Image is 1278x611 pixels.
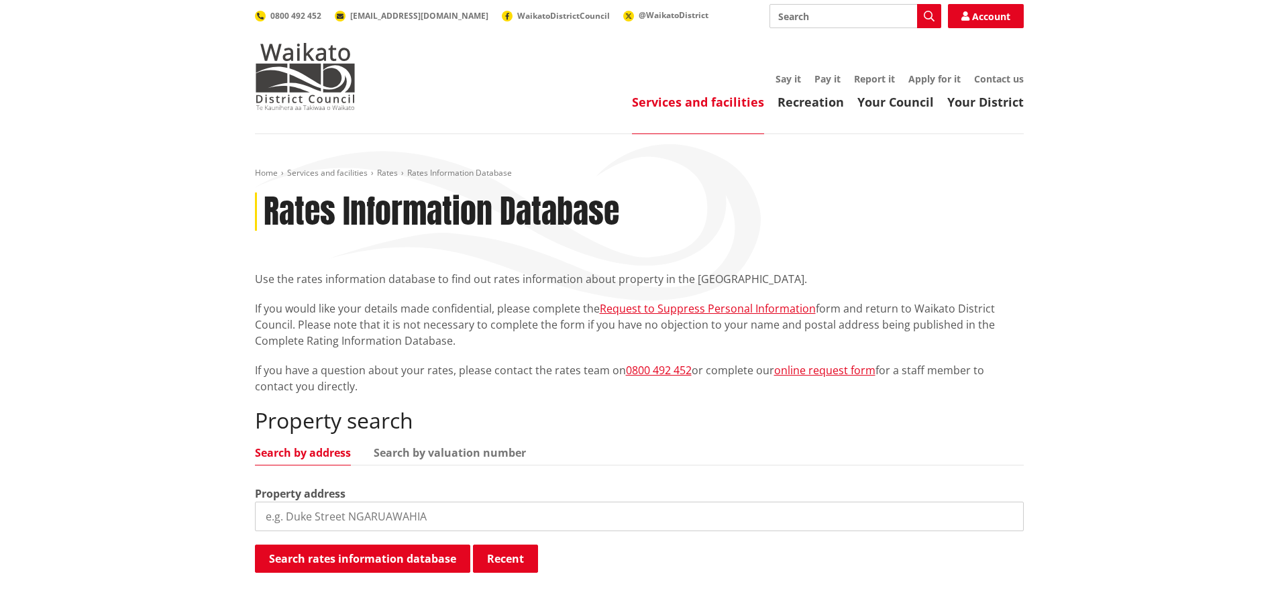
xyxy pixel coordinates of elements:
span: @WaikatoDistrict [639,9,708,21]
span: WaikatoDistrictCouncil [517,10,610,21]
a: Account [948,4,1024,28]
a: Rates [377,167,398,178]
a: [EMAIL_ADDRESS][DOMAIN_NAME] [335,10,488,21]
a: Services and facilities [632,94,764,110]
a: Search by valuation number [374,447,526,458]
h2: Property search [255,408,1024,433]
a: online request form [774,363,875,378]
a: Your Council [857,94,934,110]
button: Search rates information database [255,545,470,573]
span: [EMAIL_ADDRESS][DOMAIN_NAME] [350,10,488,21]
a: Your District [947,94,1024,110]
a: Report it [854,72,895,85]
a: Home [255,167,278,178]
button: Recent [473,545,538,573]
label: Property address [255,486,345,502]
a: 0800 492 452 [626,363,692,378]
a: @WaikatoDistrict [623,9,708,21]
a: Recreation [778,94,844,110]
a: 0800 492 452 [255,10,321,21]
p: If you would like your details made confidential, please complete the form and return to Waikato ... [255,300,1024,349]
span: 0800 492 452 [270,10,321,21]
a: Pay it [814,72,841,85]
nav: breadcrumb [255,168,1024,179]
h1: Rates Information Database [264,192,619,231]
input: e.g. Duke Street NGARUAWAHIA [255,502,1024,531]
input: Search input [769,4,941,28]
a: Request to Suppress Personal Information [600,301,816,316]
a: Search by address [255,447,351,458]
a: Contact us [974,72,1024,85]
a: Apply for it [908,72,961,85]
a: Say it [776,72,801,85]
a: Services and facilities [287,167,368,178]
a: WaikatoDistrictCouncil [502,10,610,21]
p: If you have a question about your rates, please contact the rates team on or complete our for a s... [255,362,1024,394]
span: Rates Information Database [407,167,512,178]
p: Use the rates information database to find out rates information about property in the [GEOGRAPHI... [255,271,1024,287]
img: Waikato District Council - Te Kaunihera aa Takiwaa o Waikato [255,43,356,110]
